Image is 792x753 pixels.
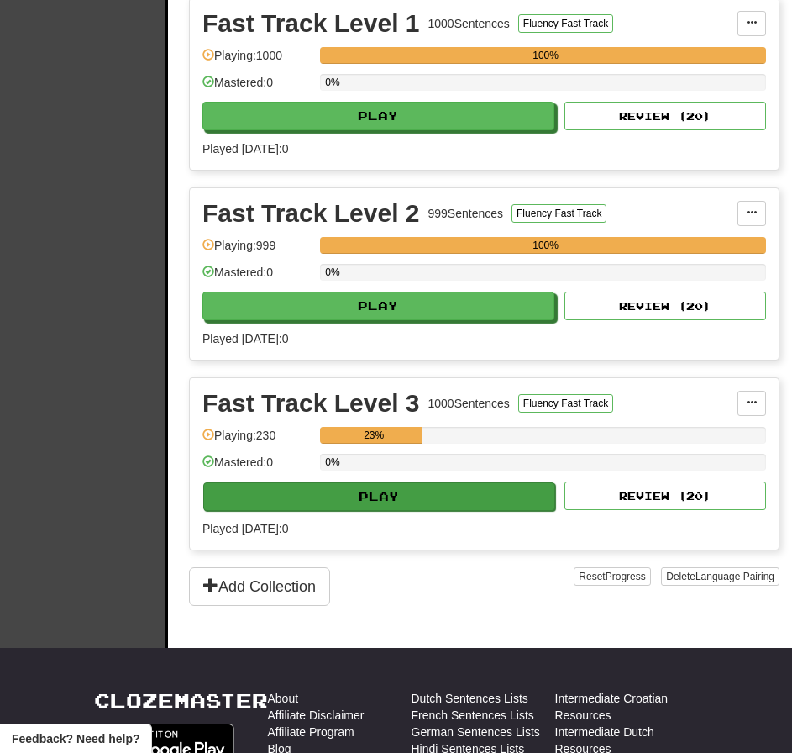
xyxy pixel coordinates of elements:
[412,724,540,740] a: German Sentences Lists
[203,482,555,511] button: Play
[564,482,766,510] button: Review (20)
[555,690,699,724] a: Intermediate Croatian Resources
[518,394,613,413] button: Fluency Fast Track
[564,292,766,320] button: Review (20)
[428,395,510,412] div: 1000 Sentences
[268,707,365,724] a: Affiliate Disclaimer
[606,571,646,582] span: Progress
[202,237,312,265] div: Playing: 999
[202,332,288,345] span: Played [DATE]: 0
[564,102,766,130] button: Review (20)
[428,205,504,222] div: 999 Sentences
[202,264,312,292] div: Mastered: 0
[325,47,766,64] div: 100%
[202,102,554,130] button: Play
[202,292,554,320] button: Play
[12,730,139,747] span: Open feedback widget
[325,427,422,444] div: 23%
[202,391,420,416] div: Fast Track Level 3
[268,724,354,740] a: Affiliate Program
[325,237,766,254] div: 100%
[202,47,312,75] div: Playing: 1000
[412,707,534,724] a: French Sentences Lists
[202,454,312,482] div: Mastered: 0
[202,522,288,535] span: Played [DATE]: 0
[268,690,299,707] a: About
[574,567,650,586] button: ResetProgress
[202,201,420,226] div: Fast Track Level 2
[189,567,330,606] button: Add Collection
[511,204,606,223] button: Fluency Fast Track
[695,571,774,582] span: Language Pairing
[202,11,420,36] div: Fast Track Level 1
[518,14,613,33] button: Fluency Fast Track
[202,74,312,102] div: Mastered: 0
[202,427,312,455] div: Playing: 230
[412,690,528,707] a: Dutch Sentences Lists
[661,567,779,586] button: DeleteLanguage Pairing
[94,690,268,711] a: Clozemaster
[202,142,288,155] span: Played [DATE]: 0
[428,15,510,32] div: 1000 Sentences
